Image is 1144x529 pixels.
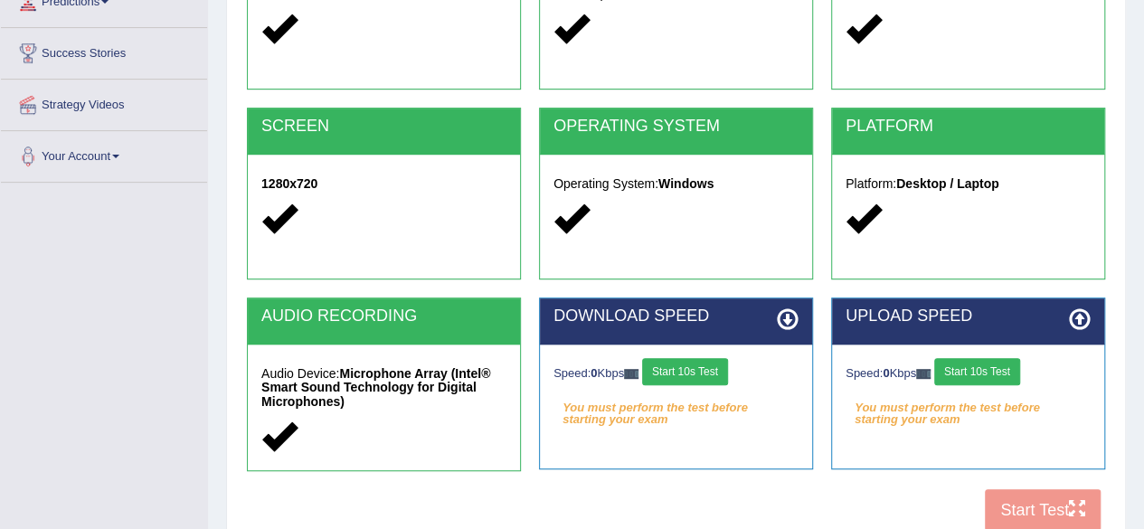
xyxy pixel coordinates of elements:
h2: PLATFORM [846,118,1091,136]
h2: AUDIO RECORDING [261,307,506,326]
strong: Microphone Array (Intel® Smart Sound Technology for Digital Microphones) [261,366,490,409]
strong: Windows [658,176,714,191]
h2: OPERATING SYSTEM [553,118,799,136]
a: Your Account [1,131,207,176]
button: Start 10s Test [934,358,1020,385]
button: Start 10s Test [642,358,728,385]
h5: Operating System: [553,177,799,191]
img: ajax-loader-fb-connection.gif [624,369,638,379]
em: You must perform the test before starting your exam [553,394,799,421]
h5: Platform: [846,177,1091,191]
div: Speed: Kbps [846,358,1091,390]
strong: 0 [591,366,597,380]
h2: DOWNLOAD SPEED [553,307,799,326]
h2: UPLOAD SPEED [846,307,1091,326]
img: ajax-loader-fb-connection.gif [916,369,931,379]
a: Success Stories [1,28,207,73]
div: Speed: Kbps [553,358,799,390]
h5: Audio Device: [261,367,506,409]
a: Strategy Videos [1,80,207,125]
em: You must perform the test before starting your exam [846,394,1091,421]
strong: 0 [883,366,889,380]
strong: 1280x720 [261,176,317,191]
strong: Desktop / Laptop [896,176,999,191]
h2: SCREEN [261,118,506,136]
